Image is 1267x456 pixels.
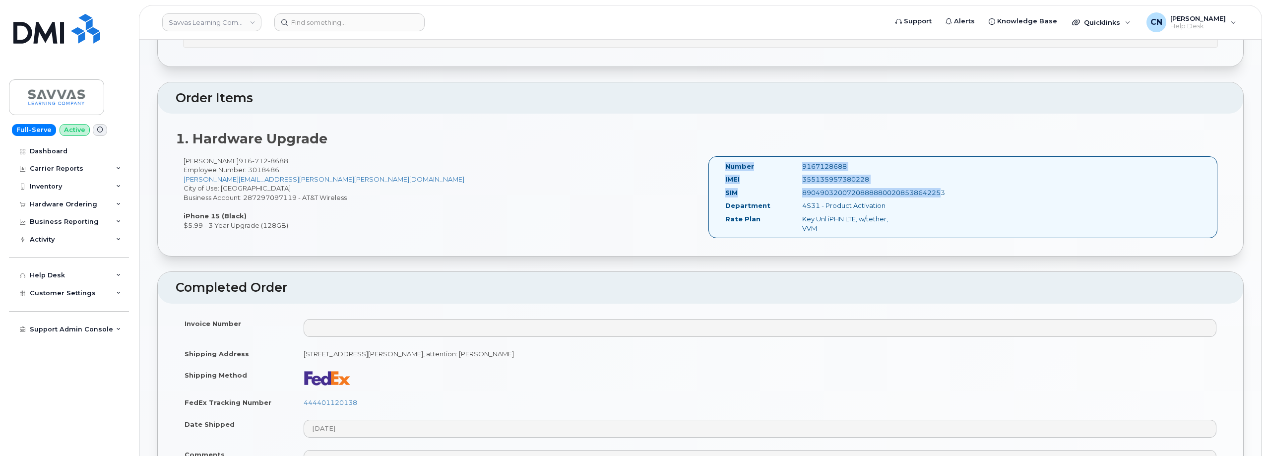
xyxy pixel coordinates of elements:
h2: Order Items [176,91,1225,105]
label: IMEI [725,175,740,184]
span: [PERSON_NAME] [1170,14,1226,22]
label: Department [725,201,770,210]
span: Support [904,16,932,26]
div: Key Unl iPHN LTE, w/tether, VVM [795,214,903,233]
a: Support [888,11,939,31]
a: Knowledge Base [982,11,1064,31]
div: 355135957380228 [795,175,903,184]
strong: 1. Hardware Upgrade [176,130,327,147]
span: 8688 [268,157,288,165]
span: Employee Number: 3018486 [184,166,279,174]
label: Date Shipped [185,420,235,429]
input: Find something... [274,13,425,31]
a: 444401120138 [304,398,357,406]
span: Knowledge Base [997,16,1057,26]
h2: Completed Order [176,281,1225,295]
label: Rate Plan [725,214,760,224]
div: 89049032007208888800208538642253 [795,188,903,197]
div: Connor Nguyen [1140,12,1243,32]
strong: iPhone 15 (Black) [184,212,247,220]
span: 712 [252,157,268,165]
span: Help Desk [1170,22,1226,30]
label: FedEx Tracking Number [185,398,271,407]
td: [STREET_ADDRESS][PERSON_NAME], attention: [PERSON_NAME] [295,343,1225,365]
span: CN [1150,16,1162,28]
div: [PERSON_NAME] City of Use: [GEOGRAPHIC_DATA] Business Account: 287297097119 - AT&T Wireless $5.99... [176,156,700,230]
label: Shipping Method [185,371,247,380]
a: Alerts [939,11,982,31]
iframe: Messenger Launcher [1224,413,1260,449]
span: Quicklinks [1084,18,1120,26]
a: Savvas Learning Company LLC [162,13,261,31]
img: fedex-bc01427081be8802e1fb5a1adb1132915e58a0589d7a9405a0dcbe1127be6add.png [304,371,351,386]
span: 916 [239,157,288,165]
div: 4S31 - Product Activation [795,201,903,210]
label: SIM [725,188,738,197]
label: Shipping Address [185,349,249,359]
label: Invoice Number [185,319,241,328]
a: [PERSON_NAME][EMAIL_ADDRESS][PERSON_NAME][PERSON_NAME][DOMAIN_NAME] [184,175,464,183]
label: Number [725,162,754,171]
div: Quicklinks [1065,12,1138,32]
span: Alerts [954,16,975,26]
div: 9167128688 [795,162,903,171]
